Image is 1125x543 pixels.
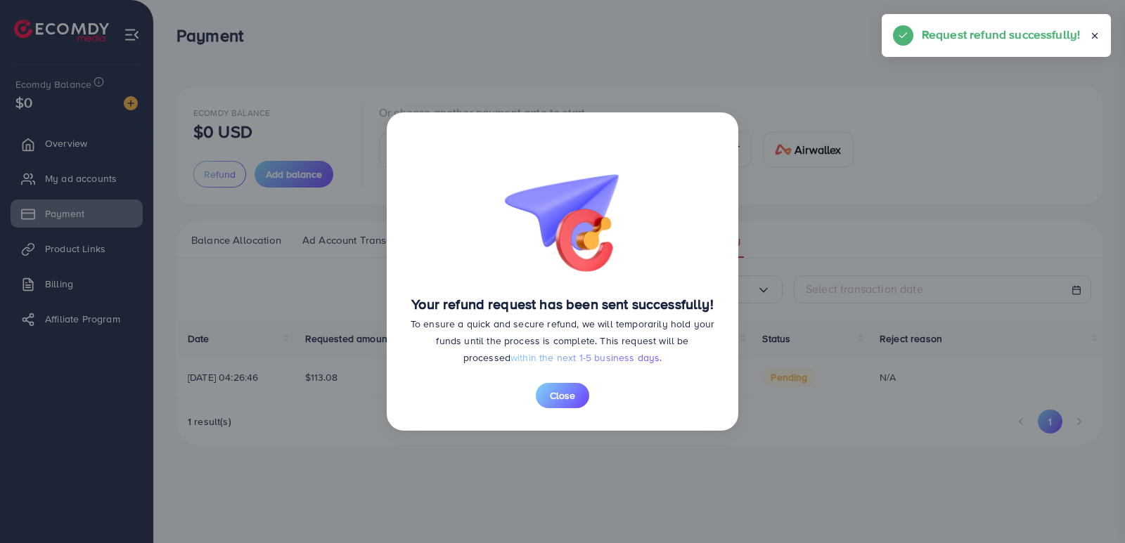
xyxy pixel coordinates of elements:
[409,315,716,366] p: To ensure a quick and secure refund, we will temporarily hold your funds until the process is com...
[536,383,589,408] button: Close
[550,388,575,403] span: Close
[510,351,662,365] span: within the next 1-5 business days.
[922,25,1080,44] h5: Request refund successfully!
[409,296,716,313] h4: Your refund request has been sent successfully!
[492,135,633,278] img: bg-request-refund-success.26ac5564.png
[1065,480,1114,532] iframe: Chat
